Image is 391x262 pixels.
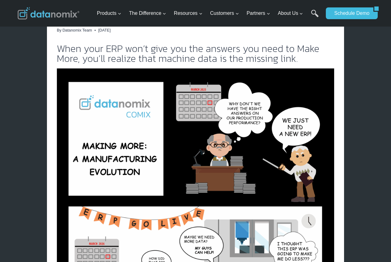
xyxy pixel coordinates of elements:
img: Datanomix [18,7,79,19]
a: Datanomix Team [62,28,92,32]
span: By [57,27,61,33]
span: Products [97,9,121,17]
a: Schedule Demo [326,7,373,19]
span: Customers [210,9,239,17]
time: [DATE] [98,27,111,33]
span: Resources [174,9,202,17]
span: The Difference [129,9,166,17]
nav: Primary Navigation [95,3,323,24]
a: Search [311,10,319,24]
span: About Us [278,9,303,17]
h2: When your ERP won’t give you the answers you need to Make More, you’ll realize that machine data ... [57,44,334,63]
span: Partners [246,9,270,17]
